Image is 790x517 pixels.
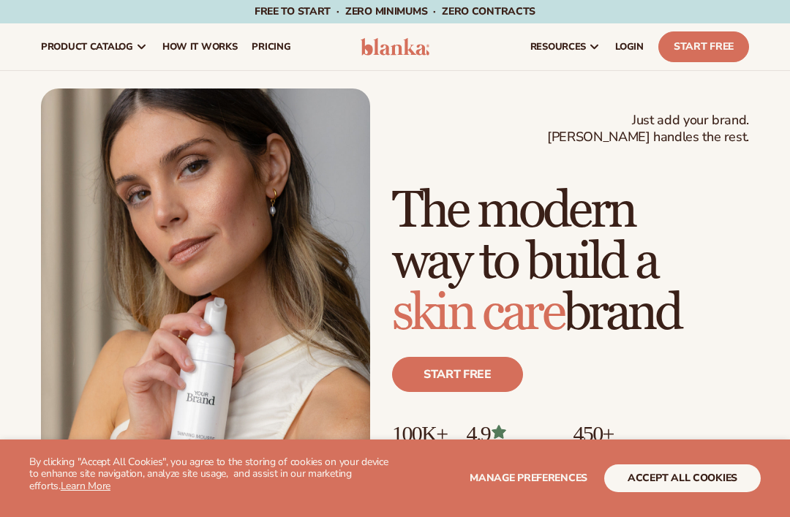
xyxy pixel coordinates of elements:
a: Start Free [658,31,749,62]
p: By clicking "Accept All Cookies", you agree to the storing of cookies on your device to enhance s... [29,456,395,493]
span: skin care [392,282,563,344]
a: LOGIN [608,23,651,70]
h1: The modern way to build a brand [392,186,749,339]
button: accept all cookies [604,464,761,492]
span: How It Works [162,41,238,53]
span: product catalog [41,41,133,53]
a: pricing [244,23,298,70]
img: logo [361,38,429,56]
span: LOGIN [615,41,644,53]
span: resources [530,41,586,53]
p: 100K+ [392,421,452,445]
span: Just add your brand. [PERSON_NAME] handles the rest. [547,112,749,146]
span: pricing [252,41,290,53]
span: Manage preferences [470,471,587,485]
span: Free to start · ZERO minimums · ZERO contracts [255,4,535,18]
p: 4.9 [467,421,559,445]
a: How It Works [155,23,245,70]
a: resources [523,23,608,70]
img: Female holding tanning mousse. [41,88,370,503]
a: product catalog [34,23,155,70]
button: Manage preferences [470,464,587,492]
a: Learn More [61,479,110,493]
p: 450+ [573,421,683,445]
a: Start free [392,357,523,392]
